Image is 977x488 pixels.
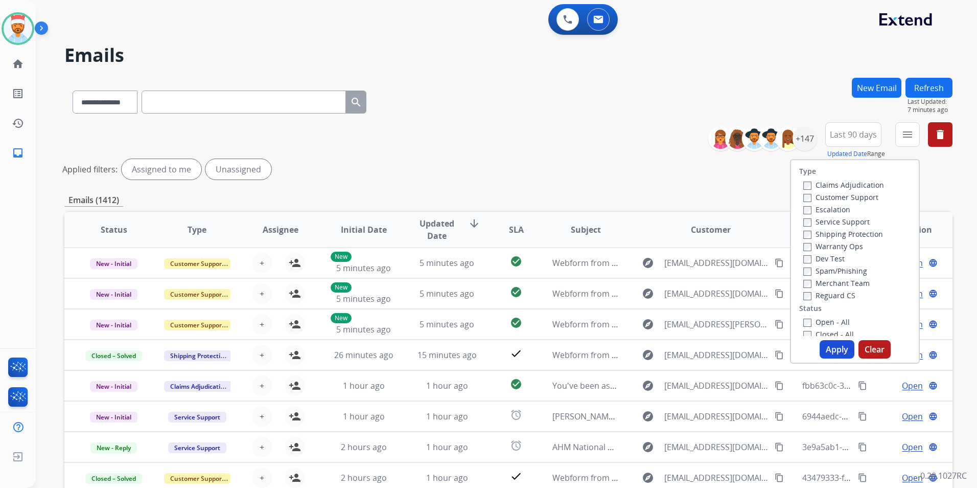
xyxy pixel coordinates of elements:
span: Open [902,380,923,392]
span: New - Initial [90,320,137,330]
span: Customer Support [164,320,230,330]
span: + [260,441,264,453]
span: Webform from [EMAIL_ADDRESS][DOMAIN_NAME] on [DATE] [552,288,784,299]
label: Type [799,166,816,176]
mat-icon: history [12,117,24,129]
mat-icon: language [928,442,938,452]
span: 5 minutes ago [336,324,391,335]
button: + [252,314,272,335]
span: + [260,472,264,484]
span: 2 hours ago [341,472,387,483]
span: Customer Support [164,289,230,300]
mat-icon: inbox [12,147,24,159]
button: New Email [852,78,901,98]
mat-icon: language [928,350,938,360]
span: Shipping Protection [164,350,234,361]
label: Status [799,303,822,314]
span: 15 minutes ago [417,349,477,361]
span: 1 hour ago [343,380,385,391]
mat-icon: arrow_downward [468,217,480,230]
span: [EMAIL_ADDRESS][DOMAIN_NAME] [664,257,769,269]
mat-icon: explore [642,349,654,361]
input: Reguard CS [803,292,811,300]
span: Customer Support [164,258,230,269]
span: [EMAIL_ADDRESS][DOMAIN_NAME] [664,349,769,361]
span: 26 minutes ago [334,349,393,361]
span: Updated Date [414,217,460,242]
mat-icon: explore [642,318,654,330]
mat-icon: explore [642,441,654,453]
label: Customer Support [803,192,878,202]
input: Claims Adjudication [803,182,811,190]
span: [EMAIL_ADDRESS][DOMAIN_NAME] [664,441,769,453]
mat-icon: explore [642,472,654,484]
label: Claims Adjudication [803,180,884,190]
span: [EMAIL_ADDRESS][DOMAIN_NAME] [664,287,769,300]
mat-icon: content_copy [775,320,784,329]
input: Shipping Protection [803,231,811,239]
mat-icon: list_alt [12,87,24,100]
span: + [260,349,264,361]
input: Spam/Phishing [803,268,811,276]
input: Dev Test [803,255,811,263]
mat-icon: person_add [289,257,301,269]
p: Applied filters: [62,163,118,175]
input: Closed - All [803,331,811,339]
span: Open [902,472,923,484]
mat-icon: content_copy [775,289,784,298]
button: Apply [820,340,854,359]
input: Warranty Ops [803,243,811,251]
mat-icon: check_circle [510,378,522,390]
span: You've been assigned a new service order: a16b7812-69bc-4906-8bfa-66024abba04e [552,380,875,391]
label: Spam/Phishing [803,266,867,276]
mat-icon: explore [642,380,654,392]
span: 1 hour ago [426,472,468,483]
span: Subject [571,224,601,236]
mat-icon: content_copy [858,473,867,482]
label: Dev Test [803,254,845,263]
span: New - Initial [90,412,137,423]
mat-icon: content_copy [775,258,784,268]
mat-icon: content_copy [858,442,867,452]
span: Type [188,224,206,236]
span: 3e9a5ab1-be14-423e-861a-4aafec3b817d [802,441,959,453]
span: + [260,380,264,392]
span: Closed – Solved [85,473,142,484]
span: Initial Date [341,224,387,236]
label: Escalation [803,205,850,214]
p: New [331,313,352,323]
mat-icon: language [928,289,938,298]
p: New [331,252,352,262]
span: [EMAIL_ADDRESS][DOMAIN_NAME] [664,410,769,423]
label: Warranty Ops [803,241,863,251]
mat-icon: check_circle [510,286,522,298]
span: Webform from [EMAIL_ADDRESS][DOMAIN_NAME] on [DATE] [552,257,784,269]
span: fbb63c0c-3fe2-437f-8203-19ddf573900f [802,380,950,391]
button: Last 90 days [825,122,881,147]
span: + [260,410,264,423]
mat-icon: check [510,347,522,360]
mat-icon: content_copy [858,412,867,421]
span: SLA [509,224,524,236]
p: Emails (1412) [64,194,123,207]
label: Merchant Team [803,278,870,288]
button: + [252,375,272,396]
span: + [260,287,264,300]
mat-icon: menu [901,128,914,141]
button: Updated Date [827,150,867,158]
span: 5 minutes ago [420,288,474,299]
mat-icon: person_add [289,472,301,484]
span: 7 minutes ago [908,106,952,114]
mat-icon: language [928,381,938,390]
span: Webform from [EMAIL_ADDRESS][DOMAIN_NAME] on [DATE] [552,472,784,483]
mat-icon: person_add [289,380,301,392]
div: +147 [793,126,817,151]
span: Service Support [168,412,226,423]
span: AHM National Zip Code List - Exciting Expansions! [552,441,741,453]
mat-icon: person_add [289,287,301,300]
span: 2 hours ago [341,441,387,453]
span: New - Initial [90,258,137,269]
span: Webform from [EMAIL_ADDRESS][PERSON_NAME][DOMAIN_NAME] on [DATE] [552,319,847,330]
span: 5 minutes ago [420,257,474,269]
span: 1 hour ago [343,411,385,422]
